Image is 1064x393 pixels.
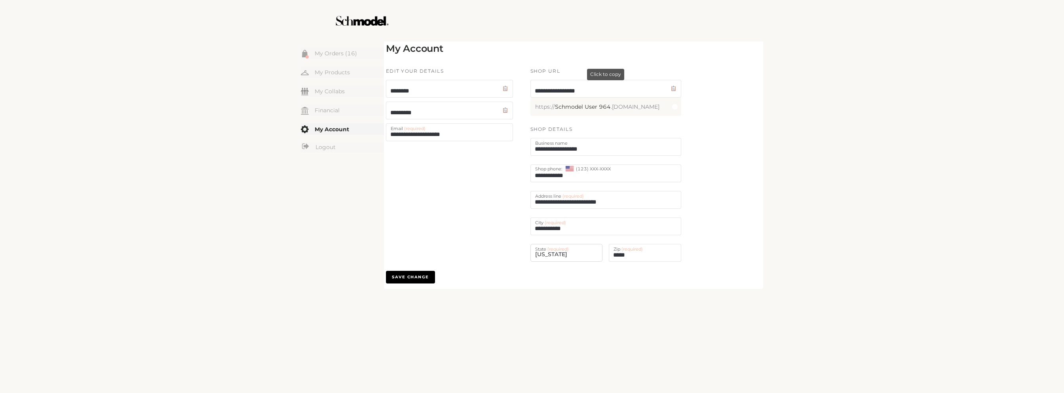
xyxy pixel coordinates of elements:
img: my-friends.svg [301,88,309,95]
label: SHOP URL [530,68,560,75]
label: EDIT YOUR DETAILS [386,68,444,75]
span: SAVE CHANGE [392,274,429,280]
img: my-hanger.svg [301,69,309,77]
label: SHOP DETAILS [530,126,573,133]
img: my-order.svg [301,50,309,58]
span: Schmodel User 964 [555,103,611,110]
img: my-account.svg [301,125,309,133]
span: [US_STATE] [535,244,598,261]
a: Financial [301,104,384,116]
a: Logout [301,142,384,152]
a: My Orders (16) [301,47,384,59]
a: My Collabs [301,85,384,97]
div: Menu [301,47,384,153]
div: Click to copy [587,69,624,80]
h2: My Account [386,43,443,55]
img: my-financial.svg [301,107,309,115]
a: My Account [301,123,384,135]
span: https:// [535,103,555,110]
a: My Products [301,66,384,78]
span: .[DOMAIN_NAME] [611,103,659,110]
button: SAVE CHANGE [386,271,435,283]
span: check-circle [672,104,678,110]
